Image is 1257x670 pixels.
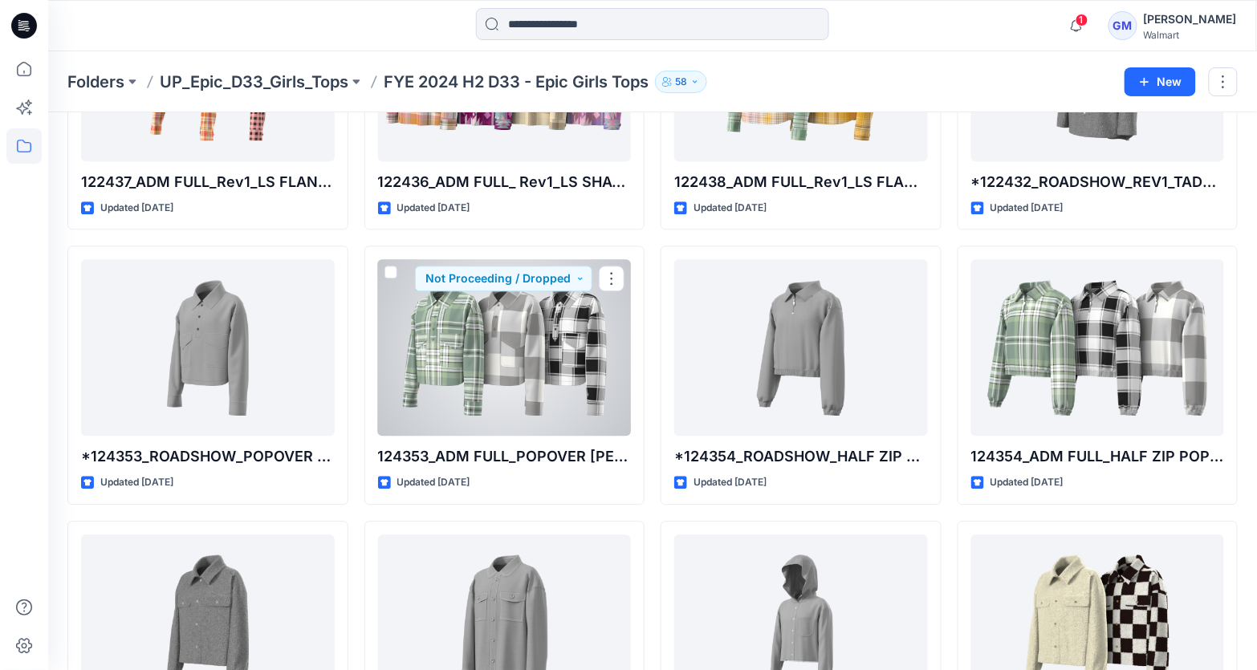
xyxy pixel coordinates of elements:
[81,445,335,468] p: *124353_ROADSHOW_POPOVER FLANNEL SHACKET
[674,171,928,193] p: 122438_ADM FULL_Rev1_LS FLANNEL TOP
[1144,10,1237,29] div: [PERSON_NAME]
[694,200,767,217] p: Updated [DATE]
[971,259,1225,436] a: 124354_ADM FULL_HALF ZIP POPOVER FLANNEL
[991,200,1064,217] p: Updated [DATE]
[397,200,470,217] p: Updated [DATE]
[1109,11,1137,40] div: GM
[655,71,707,93] button: 58
[674,259,928,436] a: *124354_ROADSHOW_HALF ZIP POPOVER FLANNEL
[1125,67,1196,96] button: New
[81,259,335,436] a: *124353_ROADSHOW_POPOVER FLANNEL SHACKET
[100,474,173,491] p: Updated [DATE]
[384,71,649,93] p: FYE 2024 H2 D33 - Epic Girls Tops
[378,259,632,436] a: 124353_ADM FULL_POPOVER FLANNEL SHACKET
[378,445,632,468] p: 124353_ADM FULL_POPOVER [PERSON_NAME]
[1144,29,1237,41] div: Walmart
[100,200,173,217] p: Updated [DATE]
[1076,14,1088,26] span: 1
[160,71,348,93] a: UP_Epic_D33_Girls_Tops
[81,171,335,193] p: 122437_ADM FULL_Rev1_LS FLANNEL HOODED TOP
[67,71,124,93] a: Folders
[991,474,1064,491] p: Updated [DATE]
[675,73,687,91] p: 58
[971,171,1225,193] p: *122432_ROADSHOW_REV1_TADDY SKACKET
[674,445,928,468] p: *124354_ROADSHOW_HALF ZIP POPOVER FLANNEL
[397,474,470,491] p: Updated [DATE]
[378,171,632,193] p: 122436_ADM FULL_ Rev1_LS SHACKET
[971,445,1225,468] p: 124354_ADM FULL_HALF ZIP POPOVER FLANNEL
[694,474,767,491] p: Updated [DATE]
